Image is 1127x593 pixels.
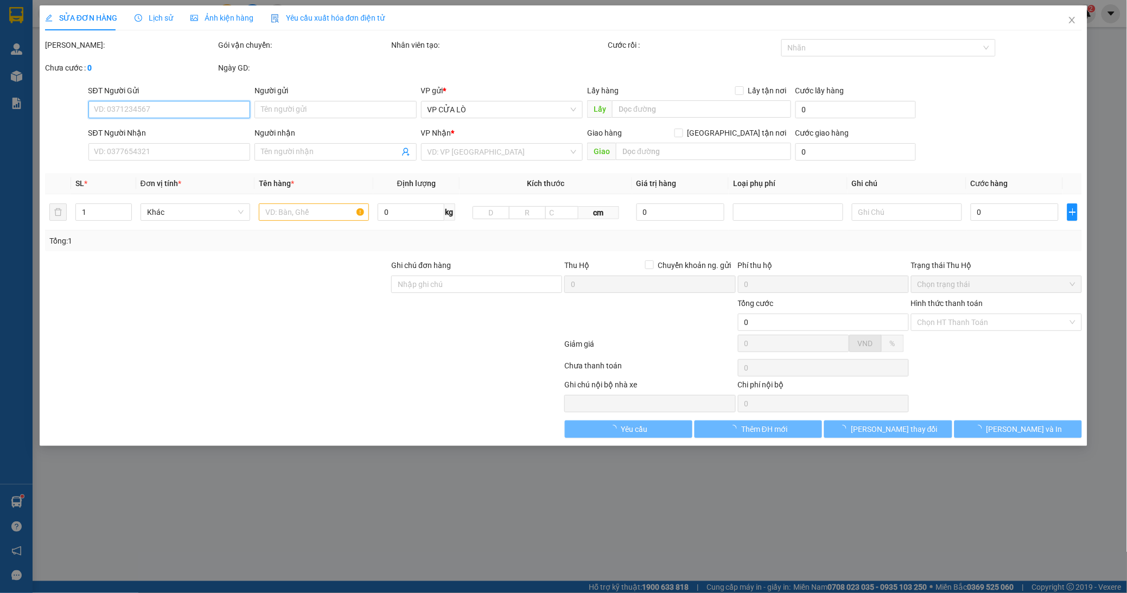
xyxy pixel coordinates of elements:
[509,206,546,219] input: R
[911,299,983,308] label: Hình thức thanh toán
[1068,16,1077,24] span: close
[954,420,1082,438] button: [PERSON_NAME] và In
[609,425,621,432] span: loading
[88,127,251,139] div: SĐT Người Nhận
[75,179,84,188] span: SL
[795,101,916,118] input: Cước lấy hàng
[744,85,791,97] span: Lấy tận nơi
[391,39,606,51] div: Nhân viên tạo:
[444,203,455,221] span: kg
[135,14,173,22] span: Lịch sử
[608,39,779,51] div: Cước rồi :
[49,203,67,221] button: delete
[545,206,578,219] input: C
[49,235,435,247] div: Tổng: 1
[45,62,216,74] div: Chưa cước :
[612,100,791,118] input: Dọc đường
[88,85,251,97] div: SĐT Người Gửi
[254,85,417,97] div: Người gửi
[190,14,198,22] span: picture
[1067,203,1078,221] button: plus
[564,379,735,395] div: Ghi chú nội bộ nhà xe
[729,425,741,432] span: loading
[391,261,451,270] label: Ghi chú đơn hàng
[858,339,873,348] span: VND
[795,86,844,95] label: Cước lấy hàng
[975,425,986,432] span: loading
[565,420,692,438] button: Yêu cầu
[473,206,510,219] input: D
[428,101,577,118] span: VP CỬA LÒ
[421,129,451,137] span: VP Nhận
[578,206,619,219] span: cm
[271,14,279,23] img: icon
[135,14,142,22] span: clock-circle
[587,143,616,160] span: Giao
[587,86,619,95] span: Lấy hàng
[259,203,369,221] input: VD: Bàn, Ghế
[1068,208,1077,216] span: plus
[147,204,244,220] span: Khác
[616,143,791,160] input: Dọc đường
[741,423,787,435] span: Thêm ĐH mới
[729,173,848,194] th: Loại phụ phí
[918,276,1075,292] span: Chọn trạng thái
[218,39,389,51] div: Gói vận chuyển:
[683,127,791,139] span: [GEOGRAPHIC_DATA] tận nơi
[738,259,909,276] div: Phí thu hộ
[141,179,181,188] span: Đơn vị tính
[254,127,417,139] div: Người nhận
[695,420,822,438] button: Thêm ĐH mới
[190,14,253,22] span: Ảnh kiện hàng
[421,85,583,97] div: VP gửi
[564,261,589,270] span: Thu Hộ
[852,203,962,221] input: Ghi Chú
[397,179,436,188] span: Định lượng
[587,100,612,118] span: Lấy
[621,423,648,435] span: Yêu cầu
[218,62,389,74] div: Ngày GD:
[824,420,952,438] button: [PERSON_NAME] thay đổi
[636,179,677,188] span: Giá trị hàng
[563,338,736,357] div: Giảm giá
[986,423,1062,435] span: [PERSON_NAME] và In
[911,259,1082,271] div: Trạng thái Thu Hộ
[738,379,909,395] div: Chi phí nội bộ
[848,173,966,194] th: Ghi chú
[402,148,410,156] span: user-add
[259,179,294,188] span: Tên hàng
[738,299,774,308] span: Tổng cước
[795,143,916,161] input: Cước giao hàng
[795,129,849,137] label: Cước giao hàng
[587,129,622,137] span: Giao hàng
[654,259,736,271] span: Chuyển khoản ng. gửi
[87,63,92,72] b: 0
[45,14,53,22] span: edit
[563,360,736,379] div: Chưa thanh toán
[890,339,895,348] span: %
[971,179,1008,188] span: Cước hàng
[527,179,564,188] span: Kích thước
[45,14,117,22] span: SỬA ĐƠN HÀNG
[851,423,938,435] span: [PERSON_NAME] thay đổi
[1057,5,1087,36] button: Close
[45,39,216,51] div: [PERSON_NAME]:
[391,276,562,293] input: Ghi chú đơn hàng
[271,14,385,22] span: Yêu cầu xuất hóa đơn điện tử
[839,425,851,432] span: loading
